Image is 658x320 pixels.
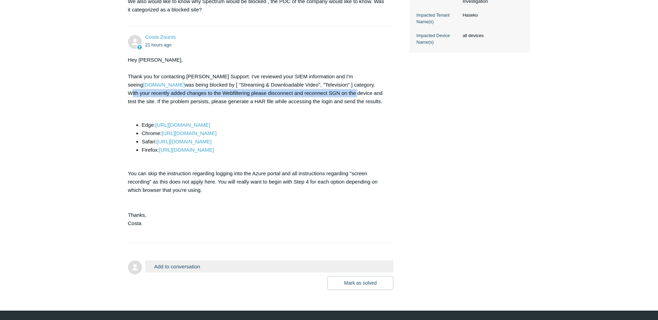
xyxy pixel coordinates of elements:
[128,56,387,236] div: Hey [PERSON_NAME], Thank you for contacting [PERSON_NAME] Support. I've reviewed your SIEM inform...
[162,130,216,136] a: [URL][DOMAIN_NAME]
[142,121,387,129] li: Edge:
[459,32,523,39] dd: all devices
[145,260,394,273] button: Add to conversation
[142,129,387,137] li: Chrome:
[417,12,459,25] dt: Impacted Tenant Name(s)
[327,276,393,290] button: Mark as solved
[145,34,176,40] a: Costa Zounis
[157,139,212,144] a: [URL][DOMAIN_NAME]
[143,82,185,88] a: [DOMAIN_NAME]
[142,146,387,154] li: Firefox:
[459,12,523,19] dd: Haseko
[417,32,459,46] dt: Impacted Device Name(s)
[159,147,214,153] a: [URL][DOMAIN_NAME]
[142,137,387,146] li: Safari:
[155,122,210,128] a: [URL][DOMAIN_NAME]
[145,42,172,47] time: 10/01/2025, 12:04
